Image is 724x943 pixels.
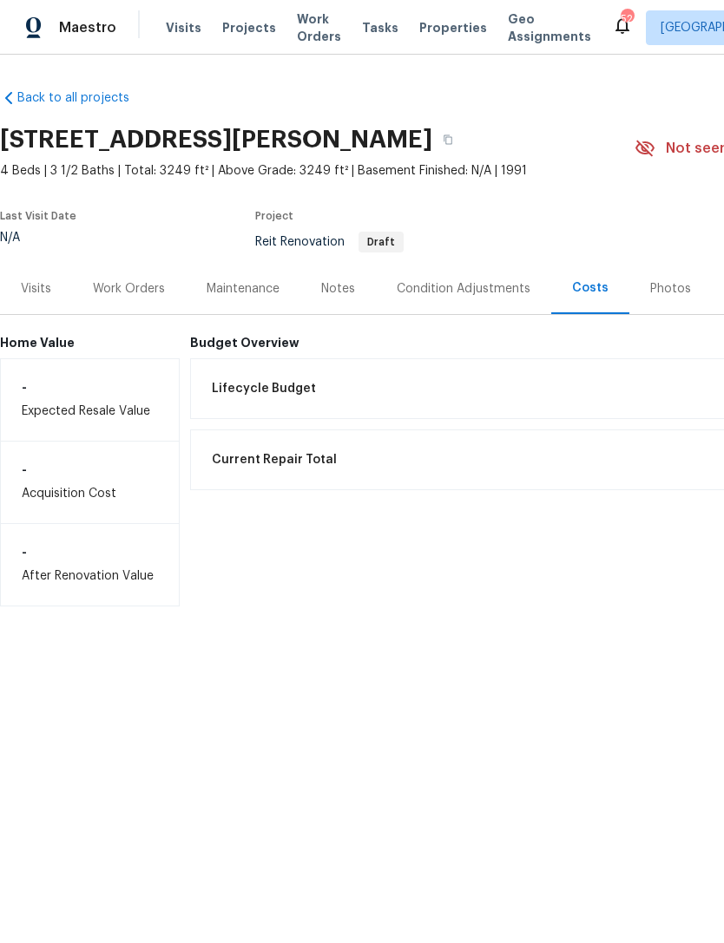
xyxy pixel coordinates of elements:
span: Work Orders [297,10,341,45]
h6: - [22,545,158,559]
span: Geo Assignments [508,10,591,45]
h6: - [22,462,158,476]
span: Projects [222,19,276,36]
span: Reit Renovation [255,236,404,248]
div: Notes [321,280,355,298]
div: Maintenance [207,280,280,298]
span: Properties [419,19,487,36]
h6: - [22,380,158,394]
span: Lifecycle Budget [212,380,316,397]
span: Tasks [362,22,398,34]
div: 52 [621,10,633,28]
div: Visits [21,280,51,298]
div: Condition Adjustments [397,280,530,298]
span: Maestro [59,19,116,36]
span: Visits [166,19,201,36]
div: Photos [650,280,691,298]
div: Work Orders [93,280,165,298]
span: Draft [360,237,402,247]
button: Copy Address [432,124,464,155]
span: Project [255,211,293,221]
div: Costs [572,279,609,297]
span: Current Repair Total [212,451,337,468]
